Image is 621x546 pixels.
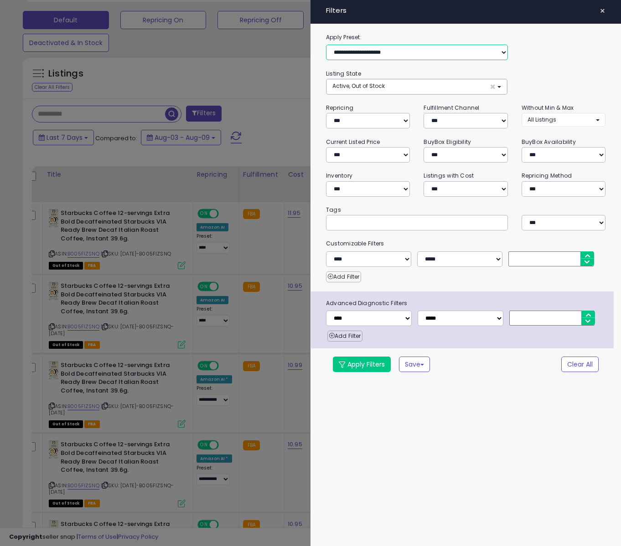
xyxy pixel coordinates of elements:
button: All Listings [522,113,605,126]
small: Listings with Cost [424,172,474,179]
span: All Listings [528,116,556,123]
small: Fulfillment Channel [424,104,479,112]
small: Tags [319,205,612,215]
button: Active, Out of Stock × [326,79,507,94]
button: Add Filter [327,331,362,342]
h4: Filters [326,7,605,15]
span: × [490,82,496,92]
span: Active, Out of Stock [332,82,385,90]
small: Customizable Filters [319,239,612,249]
label: Apply Preset: [319,32,612,42]
small: Repricing Method [522,172,572,179]
small: BuyBox Availability [522,138,576,146]
span: Advanced Diagnostic Filters [319,298,614,308]
small: BuyBox Eligibility [424,138,471,146]
button: Apply Filters [333,357,391,372]
span: × [600,5,605,17]
small: Current Listed Price [326,138,380,146]
button: Save [399,357,430,372]
button: Clear All [561,357,599,372]
small: Repricing [326,104,353,112]
button: Add Filter [326,271,361,282]
small: Listing State [326,70,361,77]
small: Inventory [326,172,352,179]
small: Without Min & Max [522,104,574,112]
button: × [596,5,609,17]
